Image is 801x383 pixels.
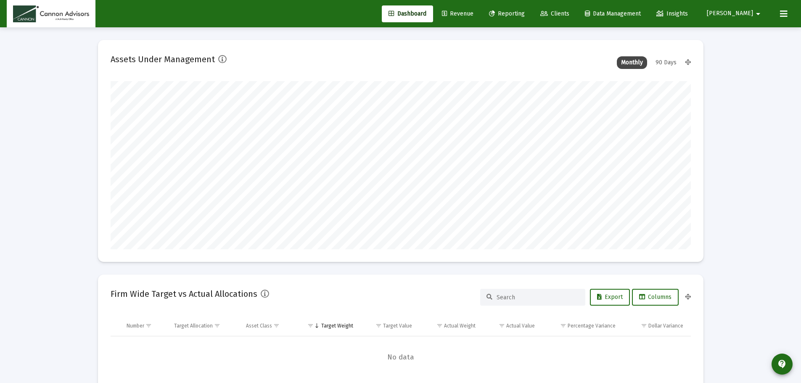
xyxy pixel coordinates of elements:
[597,293,623,301] span: Export
[418,316,481,336] td: Column Actual Weight
[296,316,359,336] td: Column Target Weight
[540,10,569,17] span: Clients
[648,322,683,329] div: Dollar Variance
[639,293,671,301] span: Columns
[214,322,220,329] span: Show filter options for column 'Target Allocation'
[617,56,647,69] div: Monthly
[383,322,412,329] div: Target Value
[435,5,480,22] a: Revenue
[444,322,476,329] div: Actual Weight
[482,5,531,22] a: Reporting
[174,322,213,329] div: Target Allocation
[307,322,314,329] span: Show filter options for column 'Target Weight'
[641,322,647,329] span: Show filter options for column 'Dollar Variance'
[442,10,473,17] span: Revenue
[121,316,169,336] td: Column Number
[777,359,787,369] mat-icon: contact_support
[497,294,579,301] input: Search
[168,316,240,336] td: Column Target Allocation
[127,322,144,329] div: Number
[568,322,616,329] div: Percentage Variance
[375,322,382,329] span: Show filter options for column 'Target Value'
[707,10,753,17] span: [PERSON_NAME]
[578,5,648,22] a: Data Management
[240,316,296,336] td: Column Asset Class
[585,10,641,17] span: Data Management
[590,289,630,306] button: Export
[389,10,426,17] span: Dashboard
[359,316,418,336] td: Column Target Value
[111,353,691,362] span: No data
[697,5,773,22] button: [PERSON_NAME]
[13,5,89,22] img: Dashboard
[534,5,576,22] a: Clients
[246,322,272,329] div: Asset Class
[506,322,535,329] div: Actual Value
[111,53,215,66] h2: Assets Under Management
[111,316,691,378] div: Data grid
[650,5,695,22] a: Insights
[273,322,280,329] span: Show filter options for column 'Asset Class'
[382,5,433,22] a: Dashboard
[560,322,566,329] span: Show filter options for column 'Percentage Variance'
[632,289,679,306] button: Columns
[541,316,621,336] td: Column Percentage Variance
[436,322,443,329] span: Show filter options for column 'Actual Weight'
[489,10,525,17] span: Reporting
[621,316,690,336] td: Column Dollar Variance
[145,322,152,329] span: Show filter options for column 'Number'
[111,287,257,301] h2: Firm Wide Target vs Actual Allocations
[481,316,541,336] td: Column Actual Value
[499,322,505,329] span: Show filter options for column 'Actual Value'
[753,5,763,22] mat-icon: arrow_drop_down
[656,10,688,17] span: Insights
[651,56,681,69] div: 90 Days
[321,322,353,329] div: Target Weight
